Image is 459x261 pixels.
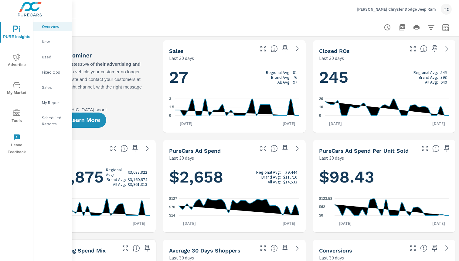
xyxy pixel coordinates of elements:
[319,54,344,62] p: Last 30 days
[33,83,72,92] div: Sales
[42,69,67,75] p: Fixed Ops
[2,82,31,96] span: My Market
[413,70,438,75] p: Regional Avg:
[271,75,291,80] p: Brand Avg:
[2,110,31,124] span: Tools
[2,26,31,40] span: PURE Insights
[319,167,449,187] h1: $98.43
[319,213,323,218] text: $0
[169,197,177,201] text: $127
[106,167,126,177] p: Regional Avg:
[266,70,291,75] p: Regional Avg:
[270,245,278,252] span: A rolling 30 day total of daily Shoppers on the dealership website, averaged over the selected da...
[283,175,297,179] p: $11,710
[280,44,290,54] span: Save this to your personalized report
[128,170,147,175] p: $3,038,822
[63,113,106,128] button: Learn More
[169,205,175,209] text: $70
[319,247,352,254] h5: Conversions
[0,18,33,158] div: nav menu
[319,205,325,209] text: $62
[335,220,356,226] p: [DATE]
[408,44,418,54] button: Make Fullscreen
[442,243,452,253] a: See more details in report
[258,44,268,54] button: Make Fullscreen
[420,144,430,153] button: Make Fullscreen
[258,144,268,153] button: Make Fullscreen
[293,80,297,85] p: 97
[357,6,436,12] p: [PERSON_NAME] Chrysler Dodge Jeep Ram
[292,243,302,253] a: See more details in report
[42,115,67,127] p: Scheduled Reports
[33,113,72,128] div: Scheduled Reports
[142,144,152,153] a: See more details in report
[33,98,72,107] div: My Report
[285,170,297,175] p: $9,444
[293,75,297,80] p: 76
[428,120,449,127] p: [DATE]
[258,243,268,253] button: Make Fullscreen
[113,182,126,187] p: All Avg:
[121,243,130,253] button: Make Fullscreen
[169,167,299,187] h1: $2,658
[169,97,171,101] text: 3
[319,67,449,88] h1: 245
[261,175,281,179] p: Brand Avg:
[42,84,67,90] p: Sales
[292,44,302,54] a: See more details in report
[408,243,418,253] button: Make Fullscreen
[319,154,344,162] p: Last 30 days
[256,170,281,175] p: Regional Avg:
[128,177,147,182] p: $3,160,974
[430,44,440,54] span: Save this to your personalized report
[428,220,449,226] p: [DATE]
[2,54,31,68] span: Advertise
[420,45,427,52] span: Number of Repair Orders Closed by the selected dealership group over the selected time range. [So...
[293,70,297,75] p: 81
[440,80,447,85] p: 640
[128,220,150,226] p: [DATE]
[440,21,452,33] button: Select Date Range
[410,21,423,33] button: Print Report
[319,48,350,54] h5: Closed ROs
[419,75,438,80] p: Brand Avg:
[283,179,297,184] p: $14,533
[442,144,452,153] span: Save this to your personalized report
[169,54,194,62] p: Last 30 days
[42,39,67,45] p: New
[121,145,128,152] span: Total sales revenue over the selected date range. [Source: This data is sourced from the dealer’s...
[42,23,67,30] p: Overview
[277,80,291,85] p: All Avg:
[108,144,118,153] button: Make Fullscreen
[441,4,452,15] div: TC
[425,21,437,33] button: Apply Filters
[169,67,299,88] h1: 27
[2,134,31,156] span: Leave Feedback
[280,144,290,153] span: Save this to your personalized report
[268,179,281,184] p: All Avg:
[325,120,346,127] p: [DATE]
[280,243,290,253] span: Save this to your personalized report
[319,148,409,154] h5: PureCars Ad Spend Per Unit Sold
[425,80,438,85] p: All Avg:
[440,75,447,80] p: 398
[69,117,100,123] span: Learn More
[107,177,126,182] p: Brand Avg:
[319,97,323,101] text: 20
[169,113,171,118] text: 0
[169,247,240,254] h5: Average 30 Days Shoppers
[42,99,67,106] p: My Report
[19,167,150,187] h1: $1,032,875
[130,144,140,153] span: Save this to your personalized report
[278,220,300,226] p: [DATE]
[292,144,302,153] a: See more details in report
[442,44,452,54] a: See more details in report
[169,105,174,110] text: 1.5
[33,68,72,77] div: Fixed Ops
[278,120,300,127] p: [DATE]
[42,54,67,60] p: Used
[319,105,323,110] text: 10
[270,145,278,152] span: Total cost of media for all PureCars channels for the selected dealership group over the selected...
[169,148,221,154] h5: PureCars Ad Spend
[169,48,184,54] h5: Sales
